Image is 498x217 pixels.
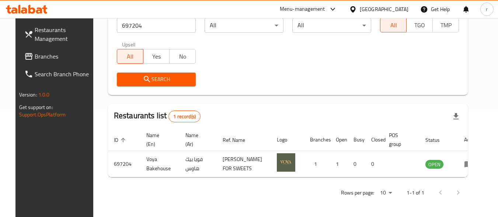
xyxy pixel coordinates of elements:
[292,18,371,33] div: All
[143,49,170,64] button: Yes
[18,21,99,48] a: Restaurants Management
[19,110,66,119] a: Support.OpsPlatform
[280,5,325,14] div: Menu-management
[117,18,196,33] input: Search for restaurant name or ID..
[123,75,190,84] span: Search
[173,51,193,62] span: No
[108,129,484,177] table: enhanced table
[389,131,411,148] span: POS group
[464,160,478,168] div: Menu
[410,20,430,31] span: TGO
[18,48,99,65] a: Branches
[38,90,50,99] span: 1.0.0
[19,90,37,99] span: Version:
[140,151,180,177] td: Voya Bakehouse
[35,25,93,43] span: Restaurants Management
[432,18,459,32] button: TMP
[407,188,424,197] p: 1-1 of 1
[425,136,449,144] span: Status
[146,131,171,148] span: Name (En)
[114,110,201,122] h2: Restaurants list
[383,20,404,31] span: All
[458,129,484,151] th: Action
[180,151,217,177] td: فويا بيك هاوس
[304,129,330,151] th: Branches
[436,20,456,31] span: TMP
[425,160,443,169] span: OPEN
[486,5,488,13] span: r
[205,18,283,33] div: All
[277,153,295,172] img: Voya Bakehouse
[169,49,196,64] button: No
[108,151,140,177] td: 697204
[169,113,200,120] span: 1 record(s)
[365,129,383,151] th: Closed
[217,151,271,177] td: [PERSON_NAME] FOR SWEETS
[360,5,408,13] div: [GEOGRAPHIC_DATA]
[223,136,255,144] span: Ref. Name
[122,42,136,47] label: Upsell
[406,18,433,32] button: TGO
[35,52,93,61] span: Branches
[365,151,383,177] td: 0
[330,151,348,177] td: 1
[18,65,99,83] a: Search Branch Phone
[271,129,304,151] th: Logo
[114,136,128,144] span: ID
[185,131,208,148] span: Name (Ar)
[146,51,167,62] span: Yes
[117,73,196,86] button: Search
[117,49,143,64] button: All
[35,70,93,78] span: Search Branch Phone
[377,188,395,199] div: Rows per page:
[348,129,365,151] th: Busy
[330,129,348,151] th: Open
[348,151,365,177] td: 0
[341,188,374,197] p: Rows per page:
[380,18,407,32] button: All
[120,51,140,62] span: All
[304,151,330,177] td: 1
[447,108,465,125] div: Export file
[19,102,53,112] span: Get support on:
